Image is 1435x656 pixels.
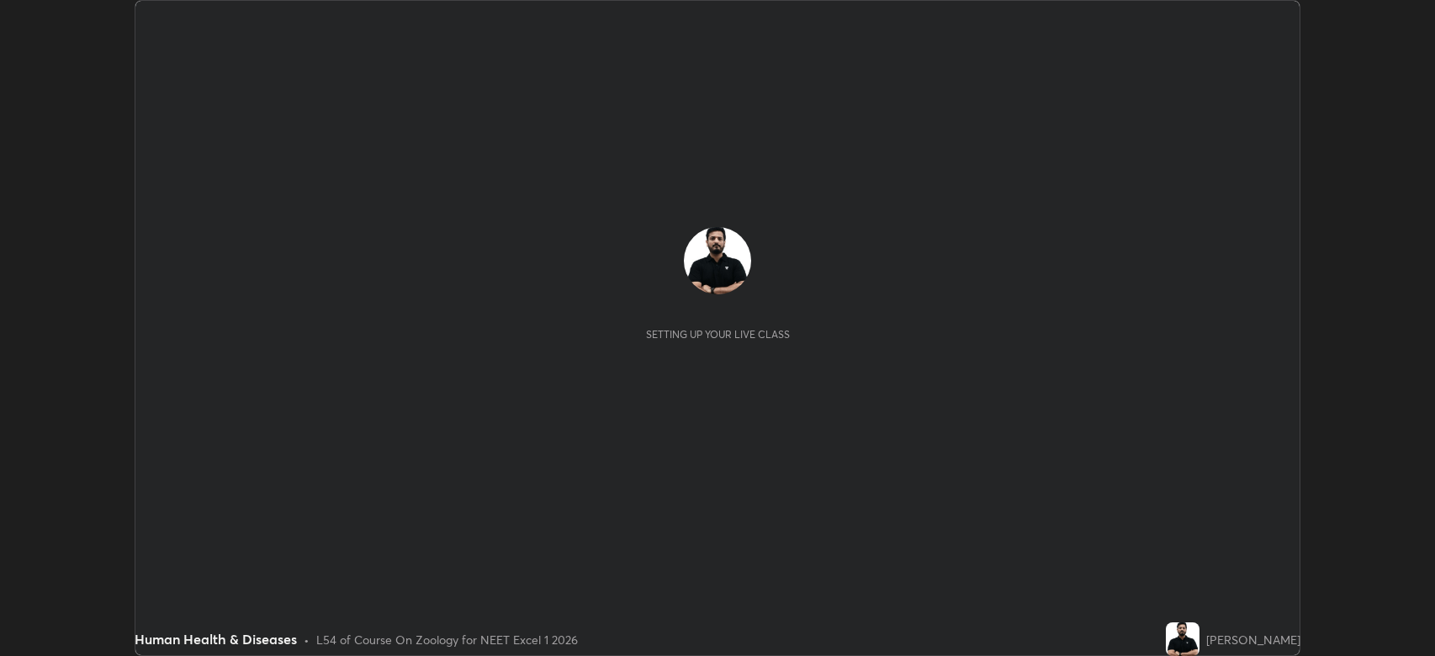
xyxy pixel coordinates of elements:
div: [PERSON_NAME] [1206,631,1300,648]
div: L54 of Course On Zoology for NEET Excel 1 2026 [316,631,578,648]
div: • [304,631,310,648]
div: Human Health & Diseases [135,629,297,649]
img: 54f690991e824e6993d50b0d6a1f1dc5.jpg [684,227,751,294]
img: 54f690991e824e6993d50b0d6a1f1dc5.jpg [1166,622,1199,656]
div: Setting up your live class [646,328,790,341]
